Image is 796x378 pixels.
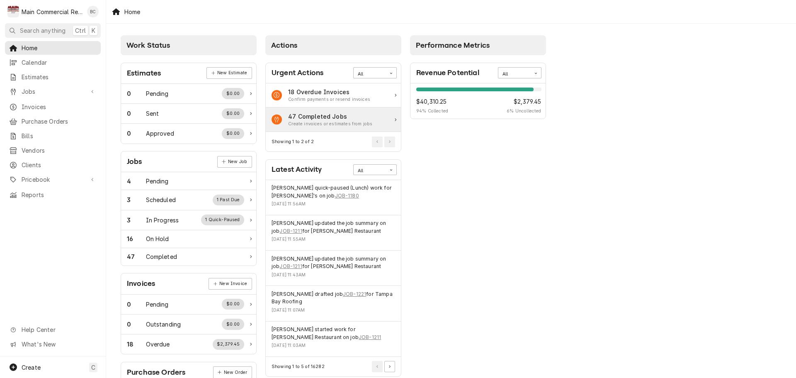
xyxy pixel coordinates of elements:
[288,96,370,103] div: Action Item Suggestion
[416,67,479,78] div: Card Title
[266,83,401,108] a: Action Item
[266,322,401,357] div: Event
[5,56,101,69] a: Calendar
[5,337,101,351] a: Go to What's New
[272,219,395,246] div: Event Details
[410,55,546,142] div: Card Column Content
[5,129,101,143] a: Bills
[272,272,395,278] div: Event Timestamp
[507,97,541,106] span: $2,379.45
[272,326,395,341] div: Event String
[288,112,372,121] div: Action Item Title
[127,68,161,79] div: Card Title
[121,190,256,210] a: Work Status
[22,73,97,81] span: Estimates
[266,286,401,321] div: Event
[146,234,169,243] div: Work Status Title
[416,88,541,115] div: Revenue Potential Details
[5,85,101,98] a: Go to Jobs
[201,215,244,225] div: Work Status Supplemental Data
[384,361,395,372] button: Go to Next Page
[217,156,252,168] a: New Job
[146,109,159,118] div: Work Status Title
[22,325,96,334] span: Help Center
[5,23,101,38] button: Search anythingCtrlK
[272,255,395,271] div: Event String
[266,180,401,215] div: Event
[22,364,41,371] span: Create
[146,300,169,309] div: Work Status Title
[5,144,101,157] a: Vendors
[127,320,146,329] div: Work Status Count
[127,129,146,138] div: Work Status Count
[146,177,169,185] div: Work Status Title
[121,35,257,55] div: Card Column Header
[266,251,401,286] div: Event
[121,248,256,266] a: Work Status
[266,63,401,83] div: Card Header
[5,115,101,128] a: Purchase Orders
[121,334,256,354] a: Work Status
[121,273,256,294] div: Card Header
[353,164,397,175] div: Card Data Filter Control
[22,102,97,111] span: Invoices
[121,315,256,334] div: Work Status
[266,107,401,132] div: Action Item
[371,361,396,372] div: Pagination Controls
[498,67,541,78] div: Card Data Filter Control
[272,307,395,314] div: Event Timestamp
[416,41,490,49] span: Performance Metrics
[7,6,19,17] div: Main Commercial Refrigeration Service's Avatar
[222,108,244,119] div: Work Status Supplemental Data
[371,137,396,147] div: Pagination Controls
[266,160,401,180] div: Card Header
[91,363,95,372] span: C
[22,340,96,349] span: What's New
[206,67,252,79] div: Card Link Button
[272,184,395,200] div: Event String
[121,230,256,248] a: Work Status
[343,290,366,298] a: JOB-1221
[209,278,252,290] a: New Invoice
[121,151,256,172] div: Card Header
[502,71,527,78] div: All
[272,290,395,317] div: Event Details
[222,88,244,99] div: Work Status Supplemental Data
[127,234,146,243] div: Work Status Count
[121,210,256,230] div: Work Status
[265,35,401,55] div: Card Column Header
[127,340,146,349] div: Work Status Count
[206,67,252,79] a: New Estimate
[5,158,101,172] a: Clients
[121,63,257,144] div: Card: Estimates
[146,320,181,329] div: Work Status Title
[410,83,546,119] div: Card Data
[372,137,383,147] button: Go to Previous Page
[22,146,97,155] span: Vendors
[266,180,401,357] div: Card Data
[22,161,97,169] span: Clients
[127,109,146,118] div: Work Status Count
[121,295,256,354] div: Card Data
[22,58,97,67] span: Calendar
[266,132,401,151] div: Card Footer: Pagination
[416,108,448,115] span: 94 % Collected
[222,319,244,329] div: Work Status Supplemental Data
[5,100,101,114] a: Invoices
[384,137,395,147] button: Go to Next Page
[5,70,101,84] a: Estimates
[22,132,97,140] span: Bills
[121,104,256,124] div: Work Status
[416,97,448,106] span: $40,310.25
[272,219,395,235] div: Event String
[87,6,99,17] div: BC
[265,159,401,377] div: Card: Latest Activity
[121,63,256,84] div: Card Header
[146,216,179,224] div: Work Status Title
[146,340,170,349] div: Work Status Title
[272,236,395,243] div: Event Timestamp
[222,299,244,310] div: Work Status Supplemental Data
[279,263,302,270] a: JOB-1211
